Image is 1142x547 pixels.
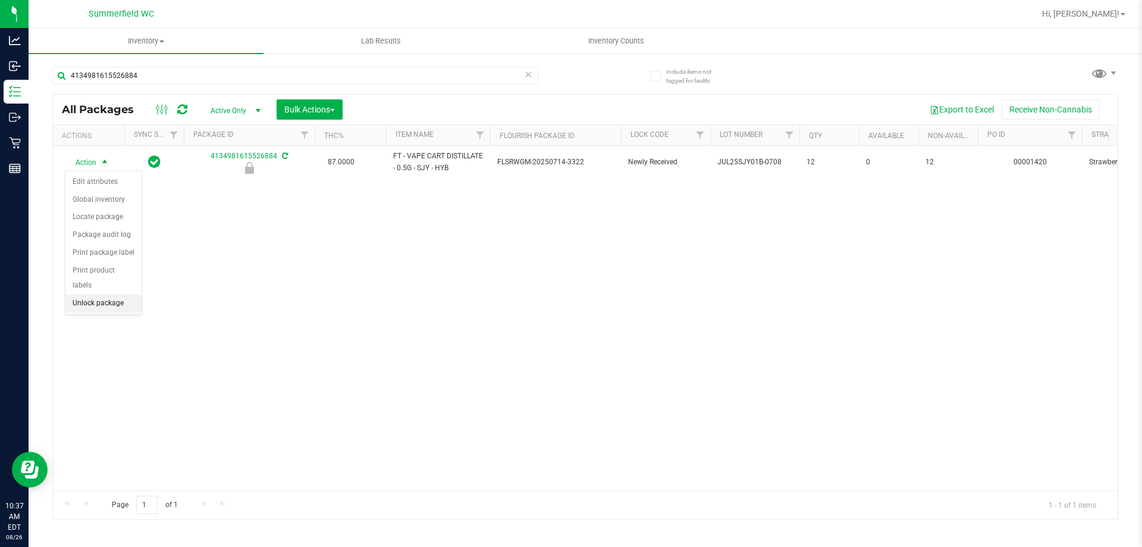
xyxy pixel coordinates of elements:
[630,130,669,139] a: Lock Code
[628,157,703,168] span: Newly Received
[717,157,792,168] span: JUL25SJY01B-0708
[498,29,733,54] a: Inventory Counts
[284,105,335,114] span: Bulk Actions
[866,157,911,168] span: 0
[1002,99,1100,120] button: Receive Non-Cannabis
[89,9,154,19] span: Summerfield WC
[65,191,142,209] li: Global inventory
[65,244,142,262] li: Print package label
[987,130,1005,139] a: PO ID
[136,496,158,514] input: 1
[720,130,763,139] a: Lot Number
[497,157,614,168] span: FLSRWGM-20250714-3322
[62,103,146,116] span: All Packages
[868,132,904,140] a: Available
[65,173,142,191] li: Edit attributes
[182,162,316,174] div: Newly Received
[295,125,315,145] a: Filter
[65,295,142,312] li: Unlock package
[280,152,288,160] span: Sync from Compliance System
[9,111,21,123] inline-svg: Outbound
[1062,125,1082,145] a: Filter
[211,152,277,160] a: 4134981615526884
[928,132,981,140] a: Non-Available
[277,99,343,120] button: Bulk Actions
[322,154,360,171] span: 87.0000
[809,132,822,140] a: Qty
[98,154,112,171] span: select
[396,130,434,139] a: Item Name
[9,35,21,46] inline-svg: Analytics
[164,125,184,145] a: Filter
[29,29,263,54] a: Inventory
[572,36,660,46] span: Inventory Counts
[193,130,234,139] a: Package ID
[500,132,575,140] a: Flourish Package ID
[62,132,120,140] div: Actions
[65,226,142,244] li: Package audit log
[12,452,48,487] iframe: Resource center
[5,501,23,533] p: 10:37 AM EDT
[324,132,344,140] a: THC%
[9,137,21,149] inline-svg: Retail
[263,29,498,54] a: Lab Results
[922,99,1002,120] button: Export to Excel
[9,162,21,174] inline-svg: Reports
[9,86,21,98] inline-svg: Inventory
[393,151,483,173] span: FT - VAPE CART DISTILLATE - 0.5G - SJY - HYB
[666,67,726,85] span: Include items not tagged for facility
[1042,9,1119,18] span: Hi, [PERSON_NAME]!
[345,36,417,46] span: Lab Results
[1014,158,1047,166] a: 00001420
[5,533,23,542] p: 08/26
[691,125,710,145] a: Filter
[807,157,852,168] span: 12
[925,157,971,168] span: 12
[1091,130,1116,139] a: Strain
[148,154,161,170] span: In Sync
[52,67,538,85] input: Search Package ID, Item Name, SKU, Lot or Part Number...
[65,262,142,295] li: Print product labels
[780,125,799,145] a: Filter
[102,496,187,514] span: Page of 1
[29,36,263,46] span: Inventory
[470,125,490,145] a: Filter
[65,208,142,226] li: Locate package
[524,67,532,82] span: Clear
[65,154,97,171] span: Action
[9,60,21,72] inline-svg: Inbound
[1039,496,1106,514] span: 1 - 1 of 1 items
[134,130,180,139] a: Sync Status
